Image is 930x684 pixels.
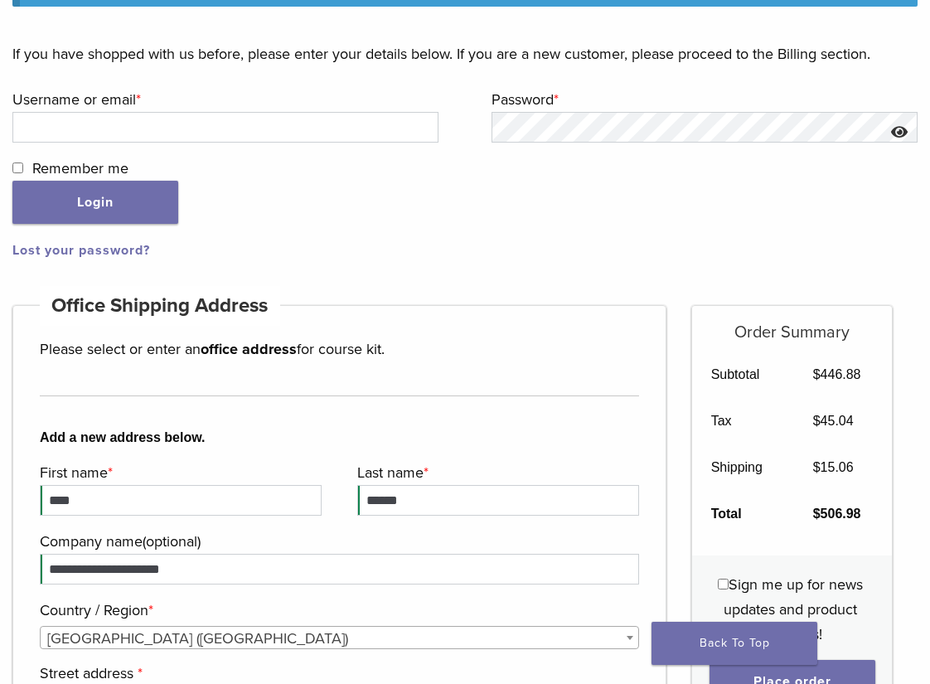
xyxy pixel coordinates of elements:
b: Add a new address below. [40,428,639,448]
label: Last name [357,460,635,485]
span: United States (US) [41,627,638,650]
span: $ [813,367,821,381]
h5: Order Summary [692,306,892,342]
h4: Office Shipping Address [40,286,280,326]
label: First name [40,460,317,485]
button: Login [12,181,178,224]
label: Password [492,87,913,112]
span: Sign me up for news updates and product discounts! [724,575,863,643]
span: Country / Region [40,626,639,649]
th: Subtotal [692,352,794,398]
label: Country / Region [40,598,635,623]
a: Back To Top [651,622,817,665]
bdi: 506.98 [813,507,861,521]
bdi: 45.04 [813,414,854,428]
label: Company name [40,529,635,554]
bdi: 446.88 [813,367,861,381]
span: $ [813,460,821,474]
p: If you have shopped with us before, please enter your details below. If you are a new customer, p... [12,41,918,66]
span: (optional) [143,532,201,551]
span: $ [813,507,821,521]
strong: office address [201,340,297,358]
a: Lost your password? [12,242,150,259]
th: Tax [692,398,794,444]
p: Please select or enter an for course kit. [40,337,639,361]
input: Sign me up for news updates and product discounts! [718,579,729,589]
span: Remember me [32,159,128,177]
bdi: 15.06 [813,460,854,474]
label: Username or email [12,87,434,112]
button: Show password [882,112,918,154]
span: $ [813,414,821,428]
input: Remember me [12,163,23,173]
th: Shipping [692,444,794,491]
th: Total [692,491,794,537]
